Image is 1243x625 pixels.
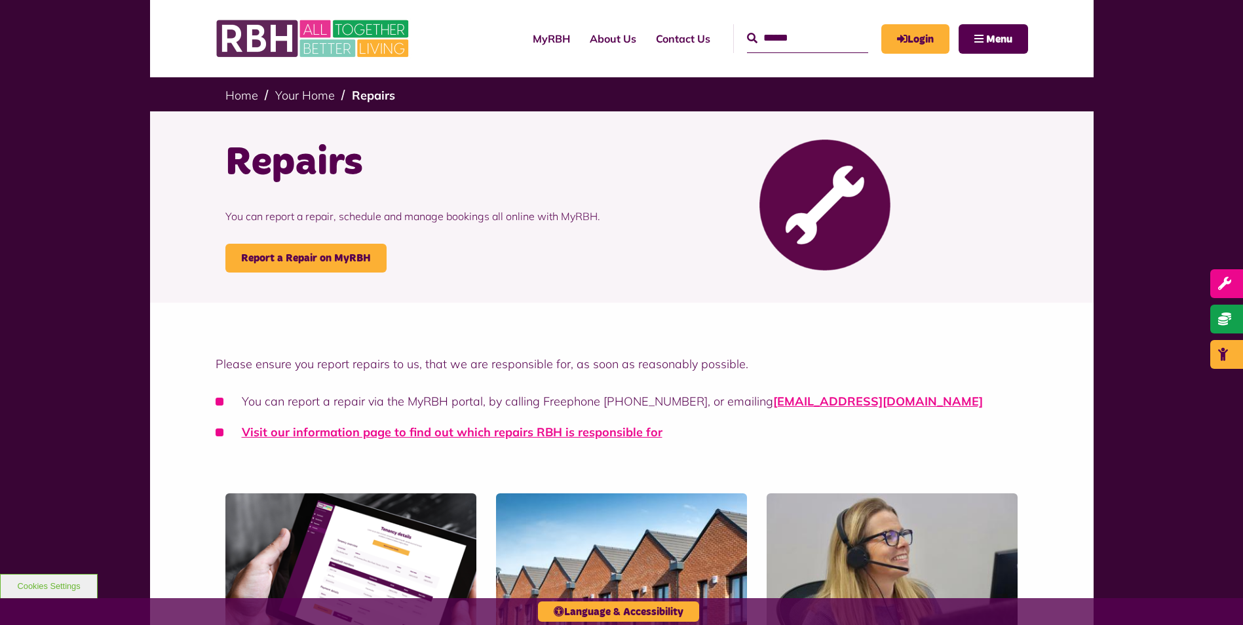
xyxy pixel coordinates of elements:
a: Repairs [352,88,395,103]
a: Visit our information page to find out which repairs RBH is responsible for [242,425,662,440]
p: Please ensure you report repairs to us, that we are responsible for, as soon as reasonably possible. [216,355,1028,373]
img: Report Repair [759,140,890,271]
a: Your Home [275,88,335,103]
button: Navigation [959,24,1028,54]
iframe: Netcall Web Assistant for live chat [1184,566,1243,625]
button: Language & Accessibility [538,601,699,622]
a: Home [225,88,258,103]
li: You can report a repair via the MyRBH portal, by calling Freephone [PHONE_NUMBER], or emailing [216,392,1028,410]
a: MyRBH [523,21,580,56]
a: About Us [580,21,646,56]
a: MyRBH [881,24,949,54]
h1: Repairs [225,138,612,189]
span: Menu [986,34,1012,45]
a: [EMAIL_ADDRESS][DOMAIN_NAME] [773,394,983,409]
a: Report a Repair on MyRBH [225,244,387,273]
a: Contact Us [646,21,720,56]
img: RBH [216,13,412,64]
p: You can report a repair, schedule and manage bookings all online with MyRBH. [225,189,612,244]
